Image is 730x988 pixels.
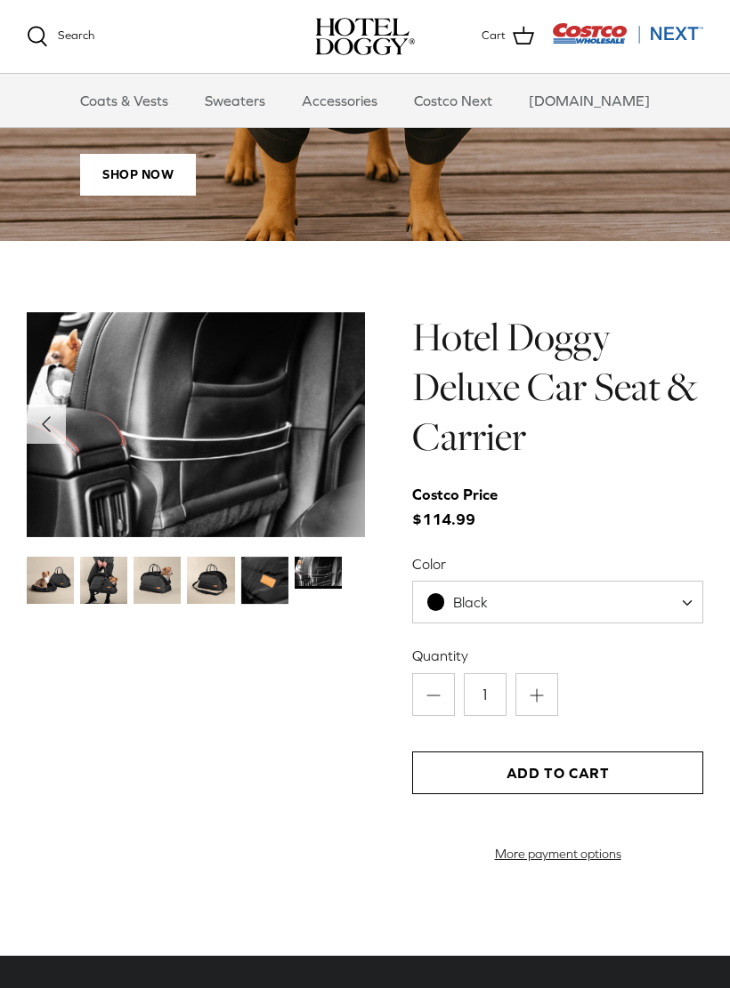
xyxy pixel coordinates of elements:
[482,27,506,45] span: Cart
[27,26,94,47] a: Search
[464,673,507,716] input: Quantity
[64,74,184,127] a: Coats & Vests
[412,483,498,507] div: Costco Price
[413,593,523,612] span: Black
[412,646,703,665] label: Quantity
[552,22,703,44] img: Costco Next
[412,751,703,794] button: Add to Cart
[513,74,666,127] a: [DOMAIN_NAME]
[189,74,281,127] a: Sweaters
[398,74,508,127] a: Costco Next
[552,34,703,47] a: Visit Costco Next
[27,405,66,444] button: Previous
[286,74,393,127] a: Accessories
[412,847,703,862] a: More payment options
[412,581,703,623] span: Black
[412,483,515,531] span: $114.99
[80,154,196,197] span: SHOP NOW
[412,554,703,574] label: Color
[315,18,415,55] a: hoteldoggy.com hoteldoggycom
[453,594,488,610] span: Black
[58,28,94,42] span: Search
[482,25,534,48] a: Cart
[315,18,415,55] img: hoteldoggycom
[412,312,703,462] h1: Hotel Doggy Deluxe Car Seat & Carrier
